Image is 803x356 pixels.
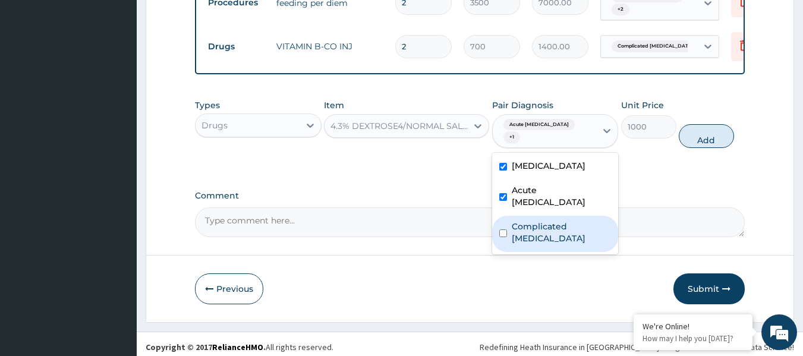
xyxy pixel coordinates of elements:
button: Previous [195,273,263,304]
div: We're Online! [643,321,744,332]
span: + 1 [503,131,520,143]
p: How may I help you today? [643,333,744,344]
label: Complicated [MEDICAL_DATA] [512,220,612,244]
span: Complicated [MEDICAL_DATA] [612,40,700,52]
label: Unit Price [621,99,664,111]
div: Redefining Heath Insurance in [GEOGRAPHIC_DATA] using Telemedicine and Data Science! [480,341,794,353]
td: Drugs [202,36,270,58]
label: Item [324,99,344,111]
label: [MEDICAL_DATA] [512,160,585,172]
textarea: Type your message and hit 'Enter' [6,233,226,275]
a: RelianceHMO [212,342,263,352]
div: Minimize live chat window [195,6,223,34]
span: Acute [MEDICAL_DATA] [503,119,575,131]
img: d_794563401_company_1708531726252_794563401 [22,59,48,89]
label: Pair Diagnosis [492,99,553,111]
div: 4.3% DEXTROSE4/NORMAL SALINE 0.18 [330,120,468,132]
span: + 2 [612,4,629,15]
span: We're online! [69,104,164,224]
label: Acute [MEDICAL_DATA] [512,184,612,208]
label: Types [195,100,220,111]
div: Chat with us now [62,67,200,82]
label: Comment [195,191,745,201]
button: Submit [673,273,745,304]
div: Drugs [201,119,228,131]
button: Add [679,124,734,148]
td: VITAMIN B-CO INJ [270,34,389,58]
strong: Copyright © 2017 . [146,342,266,352]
